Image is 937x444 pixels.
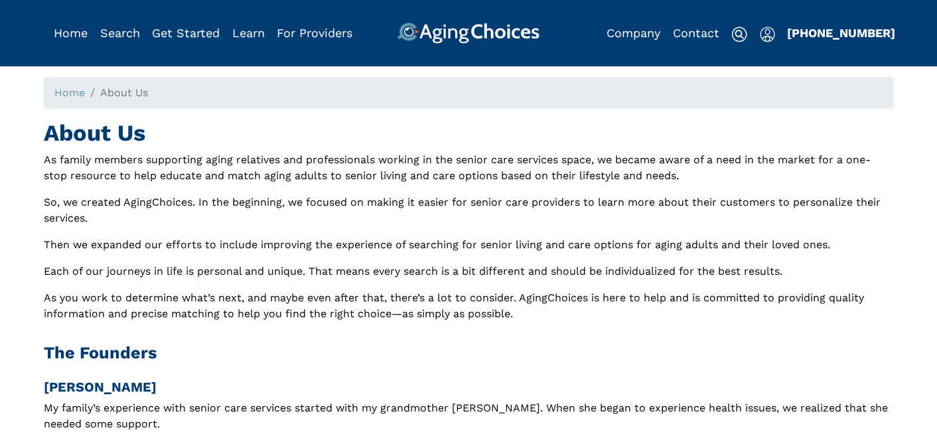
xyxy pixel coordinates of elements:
[44,379,893,395] h3: [PERSON_NAME]
[731,27,747,42] img: search-icon.svg
[607,26,660,40] a: Company
[397,23,540,44] img: AgingChoices
[44,152,893,184] p: As family members supporting aging relatives and professionals working in the senior care service...
[44,194,893,226] p: So, we created AgingChoices. In the beginning, we focused on making it easier for senior care pro...
[44,77,893,109] nav: breadcrumb
[232,26,265,40] a: Learn
[44,237,893,253] p: Then we expanded our efforts to include improving the experience of searching for senior living a...
[100,86,148,99] span: About Us
[152,26,220,40] a: Get Started
[44,400,893,432] p: My family’s experience with senior care services started with my grandmother [PERSON_NAME]. When ...
[760,27,775,42] img: user-icon.svg
[44,263,893,279] p: Each of our journeys in life is personal and unique. That means every search is a bit different a...
[277,26,352,40] a: For Providers
[760,23,775,44] div: Popover trigger
[787,26,895,40] a: [PHONE_NUMBER]
[44,119,893,147] h1: About Us
[44,343,893,363] h2: The Founders
[54,26,88,40] a: Home
[54,86,85,99] a: Home
[673,26,719,40] a: Contact
[100,26,140,40] a: Search
[44,290,893,322] p: As you work to determine what’s next, and maybe even after that, there’s a lot to consider. Aging...
[100,23,140,44] div: Popover trigger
